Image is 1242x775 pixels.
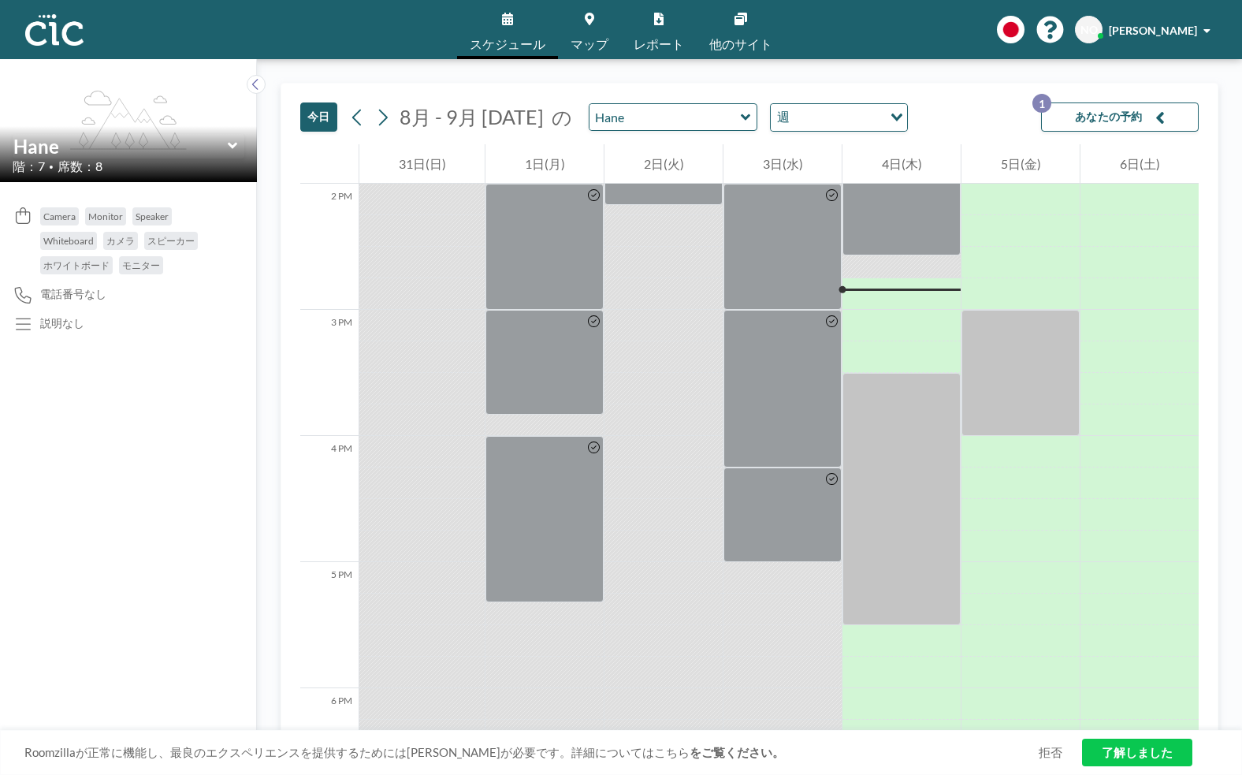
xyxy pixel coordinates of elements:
button: あなたの予約1 [1041,102,1199,132]
span: 8月 - 9月 [DATE] [400,105,544,129]
div: 2 PM [300,184,359,310]
span: NO [1080,23,1098,37]
span: 席数：8 [58,158,102,174]
span: • [49,162,54,172]
input: Hane [589,104,741,130]
div: 3日(水) [723,144,842,184]
div: 2日(火) [604,144,723,184]
img: organization-logo [25,14,84,46]
span: Whiteboard [43,235,94,247]
span: Roomzillaが正常に機能し、最良のエクスペリエンスを提供するためには[PERSON_NAME]が必要です。詳細についてはこちら [24,745,1039,760]
span: モニター [122,259,160,271]
span: の [552,105,572,129]
a: 了解しました [1082,739,1192,766]
span: レポート [634,38,684,50]
span: Camera [43,211,76,222]
span: [PERSON_NAME] [1109,24,1197,37]
button: 今日 [300,102,337,132]
div: 4 PM [300,436,359,562]
span: Monitor [88,211,123,222]
span: マップ [571,38,608,50]
span: カメラ [106,235,135,247]
a: をご覧ください。 [690,745,784,759]
span: Speaker [136,211,169,222]
div: 説明なし [40,316,84,330]
span: スケジュール [470,38,545,50]
span: 階：7 [13,158,45,174]
span: 他のサイト [709,38,772,50]
p: 1 [1032,94,1051,113]
input: Hane [13,135,228,158]
span: ホワイトボード [43,259,110,271]
div: 5 PM [300,562,359,688]
div: 4日(木) [842,144,961,184]
div: 1日(月) [485,144,604,184]
div: 3 PM [300,310,359,436]
div: 31日(日) [359,144,485,184]
div: 5日(金) [961,144,1080,184]
span: 電話番号なし [40,287,106,301]
input: Search for option [794,107,881,128]
span: 週 [774,107,793,128]
a: 拒否 [1039,745,1062,760]
div: 6日(土) [1080,144,1199,184]
div: Search for option [771,104,907,131]
span: スピーカー [147,235,195,247]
